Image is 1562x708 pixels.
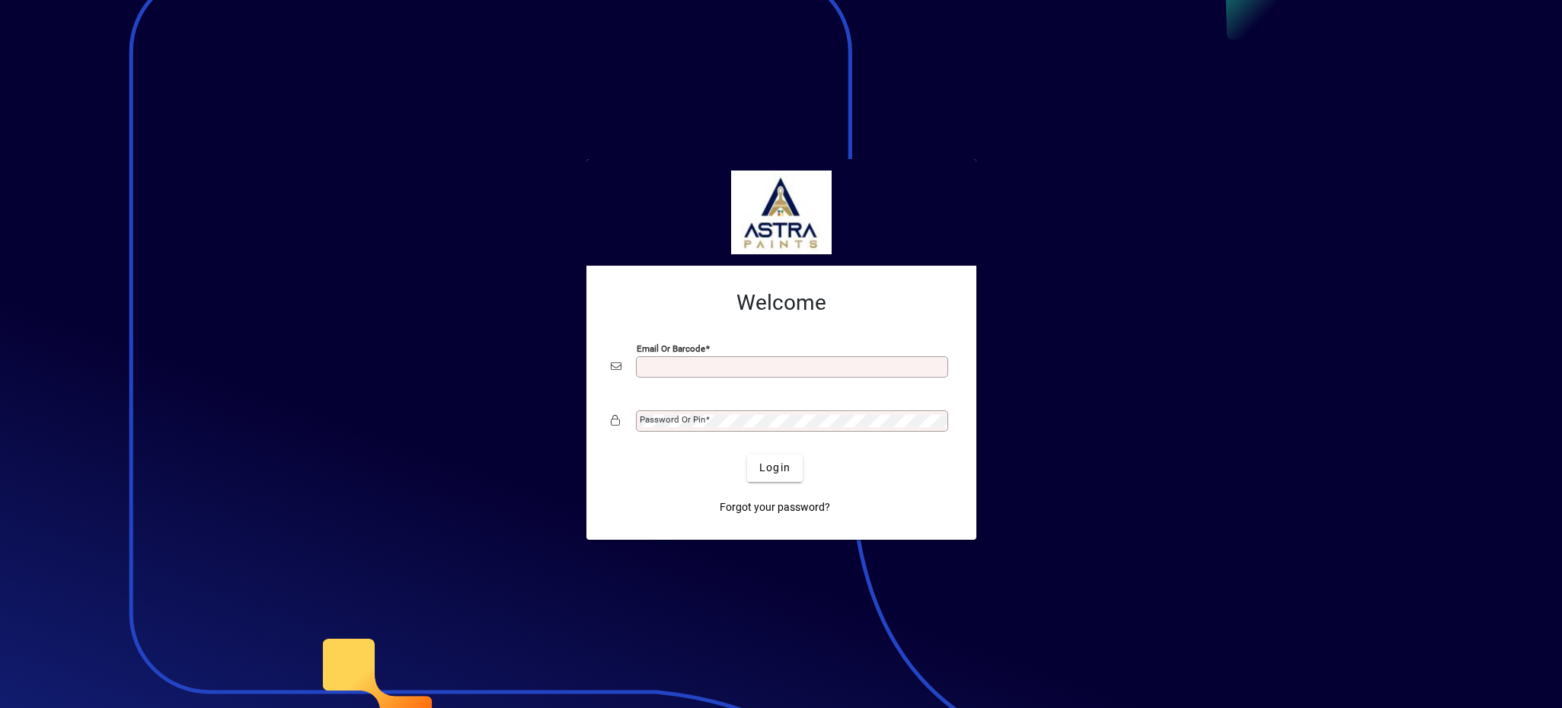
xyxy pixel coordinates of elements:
[637,343,705,353] mat-label: Email or Barcode
[759,460,791,476] span: Login
[720,499,830,515] span: Forgot your password?
[714,494,836,521] a: Forgot your password?
[640,414,705,425] mat-label: Password or Pin
[747,454,803,482] button: Login
[611,290,952,316] h2: Welcome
